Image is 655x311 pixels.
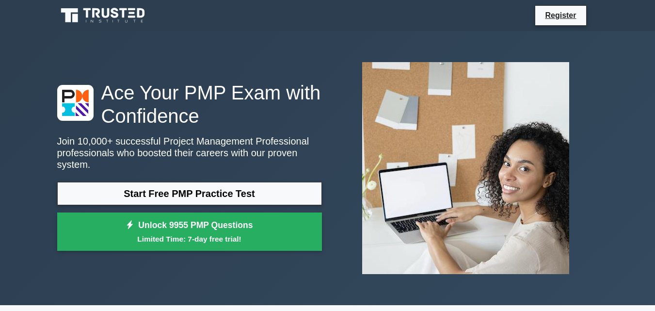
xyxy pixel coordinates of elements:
[57,81,322,128] h1: Ace Your PMP Exam with Confidence
[539,9,582,21] a: Register
[57,182,322,205] a: Start Free PMP Practice Test
[57,213,322,251] a: Unlock 9955 PMP QuestionsLimited Time: 7-day free trial!
[69,233,310,245] small: Limited Time: 7-day free trial!
[57,135,322,170] p: Join 10,000+ successful Project Management Professional professionals who boosted their careers w...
